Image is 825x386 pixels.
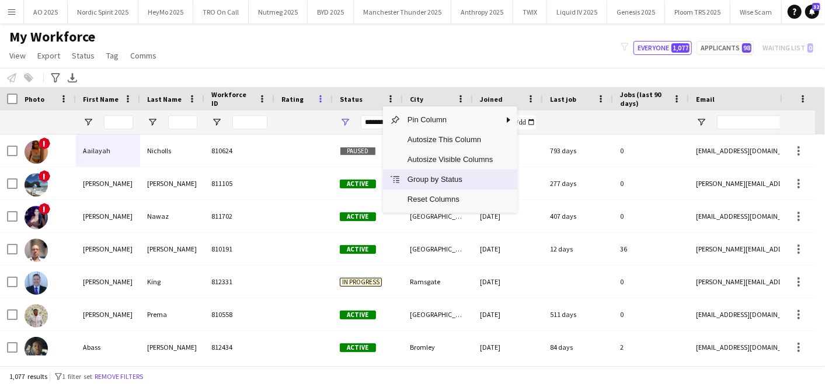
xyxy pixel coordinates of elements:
button: Wise Scam [730,1,782,23]
div: 407 days [543,200,613,232]
span: Photo [25,95,44,104]
span: ! [39,137,50,149]
div: [GEOGRAPHIC_DATA] [403,233,473,265]
div: [DATE] [473,200,543,232]
a: Export [33,48,65,63]
span: In progress [340,278,382,287]
a: Tag [102,48,123,63]
span: First Name [83,95,119,104]
div: Nawaz [140,200,204,232]
span: Pin Column [401,110,500,130]
div: 12 days [543,233,613,265]
div: 810624 [204,135,274,167]
img: Aaron Prema [25,304,48,328]
app-action-btn: Export XLSX [65,71,79,85]
button: Open Filter Menu [696,117,706,127]
span: Active [340,245,376,254]
div: 36 [613,233,689,265]
input: Last Name Filter Input [168,115,197,129]
div: [PERSON_NAME] [76,266,140,298]
div: 793 days [543,135,613,167]
button: Genesis 2025 [607,1,665,23]
div: [PERSON_NAME] [76,233,140,265]
span: Email [696,95,715,104]
div: 277 days [543,167,613,199]
span: Status [72,50,95,61]
span: Autosize This Column [401,130,500,150]
button: AO 2025 [24,1,68,23]
div: 0 [613,298,689,330]
span: Comms [130,50,156,61]
div: [DATE] [473,233,543,265]
span: Rating [281,95,304,104]
app-action-btn: Advanced filters [48,71,62,85]
div: 810191 [204,233,274,265]
div: 0 [613,167,689,199]
span: Tag [106,50,119,61]
input: First Name Filter Input [104,115,133,129]
div: [PERSON_NAME] [140,331,204,363]
div: 812331 [204,266,274,298]
span: ! [39,203,50,215]
span: Export [37,50,60,61]
span: Active [340,212,376,221]
button: Open Filter Menu [340,117,350,127]
button: Liquid IV 2025 [547,1,607,23]
img: Aaron King [25,271,48,295]
button: Nutmeg 2025 [249,1,308,23]
span: 98 [742,43,751,53]
div: Abass [76,331,140,363]
div: Bromley [403,331,473,363]
div: Aailayah [76,135,140,167]
span: City [410,95,423,104]
span: Workforce ID [211,90,253,108]
a: 32 [805,5,819,19]
button: Open Filter Menu [147,117,158,127]
div: 810558 [204,298,274,330]
img: Abass Allen [25,337,48,360]
button: Nordic Spirit 2025 [68,1,138,23]
span: Reset Columns [401,189,500,209]
button: Anthropy 2025 [451,1,513,23]
div: [GEOGRAPHIC_DATA] [403,200,473,232]
span: Group by Status [401,170,500,189]
span: Last Name [147,95,182,104]
img: Aaron Edwards [25,239,48,262]
span: Active [340,180,376,188]
button: Open Filter Menu [211,117,222,127]
div: 0 [613,200,689,232]
div: 0 [613,266,689,298]
span: Joined [480,95,503,104]
span: ! [39,170,50,182]
div: [PERSON_NAME] [76,298,140,330]
div: 511 days [543,298,613,330]
div: King [140,266,204,298]
span: Jobs (last 90 days) [620,90,668,108]
img: Aakash Panuganti [25,173,48,197]
div: [GEOGRAPHIC_DATA] [403,298,473,330]
button: TRO On Call [193,1,249,23]
img: Aalia Nawaz [25,206,48,229]
div: Column Menu [383,106,517,213]
span: Last job [550,95,576,104]
span: Paused [340,147,376,156]
div: Ramsgate [403,266,473,298]
button: Manchester Thunder 2025 [354,1,451,23]
span: Autosize Visible Columns [401,150,500,170]
button: Applicants98 [697,41,754,55]
div: [PERSON_NAME] [76,200,140,232]
div: 812434 [204,331,274,363]
div: [PERSON_NAME] [76,167,140,199]
a: Comms [126,48,161,63]
span: Status [340,95,363,104]
button: Ploom TRS 2025 [665,1,730,23]
span: My Workforce [9,28,95,46]
input: Joined Filter Input [501,115,536,129]
span: Active [340,311,376,319]
span: Active [340,343,376,352]
button: Remove filters [92,370,145,383]
a: View [5,48,30,63]
div: [PERSON_NAME] [140,233,204,265]
span: 1 filter set [62,372,92,381]
div: [DATE] [473,331,543,363]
